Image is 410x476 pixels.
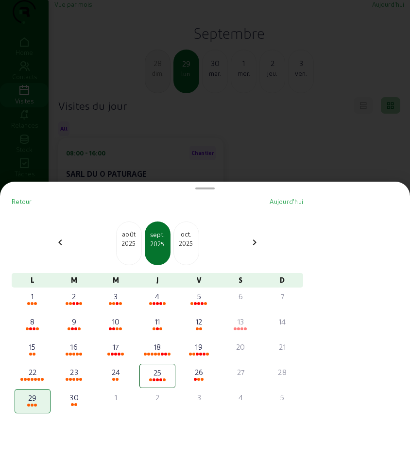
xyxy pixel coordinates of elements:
div: 1 [16,290,50,302]
div: 16 [57,341,91,353]
div: V [178,273,220,288]
div: 17 [99,341,133,353]
div: 28 [265,366,299,378]
div: 2025 [117,239,141,248]
div: 20 [224,341,258,353]
div: 11 [140,316,174,327]
div: 7 [265,290,299,302]
div: août [117,229,141,239]
div: 2 [140,391,174,403]
div: 4 [224,391,258,403]
div: sept. [146,230,170,239]
div: 3 [99,290,133,302]
div: 9 [57,316,91,327]
div: 6 [224,290,258,302]
div: J [137,273,178,288]
div: S [220,273,262,288]
div: 5 [182,290,216,302]
div: 22 [16,366,50,378]
mat-icon: chevron_right [249,237,260,248]
div: 24 [99,366,133,378]
div: 12 [182,316,216,327]
div: 2025 [174,239,199,248]
div: 3 [182,391,216,403]
div: 15 [16,341,50,353]
div: 18 [140,341,174,353]
div: 23 [57,366,91,378]
div: 4 [140,290,174,302]
span: Retour [12,198,32,205]
div: 30 [57,391,91,403]
div: 29 [16,392,49,404]
div: 5 [265,391,299,403]
div: 2 [57,290,91,302]
div: 26 [182,366,216,378]
mat-icon: chevron_left [54,237,66,248]
div: M [53,273,95,288]
div: 14 [265,316,299,327]
div: 10 [99,316,133,327]
span: Aujourd'hui [270,198,303,205]
div: L [12,273,53,288]
div: 8 [16,316,50,327]
div: 21 [265,341,299,353]
div: 1 [99,391,133,403]
div: 25 [141,367,174,378]
div: 13 [224,316,258,327]
div: 27 [224,366,258,378]
div: M [95,273,137,288]
div: 2025 [146,239,170,248]
div: 19 [182,341,216,353]
div: oct. [174,229,199,239]
div: D [261,273,303,288]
